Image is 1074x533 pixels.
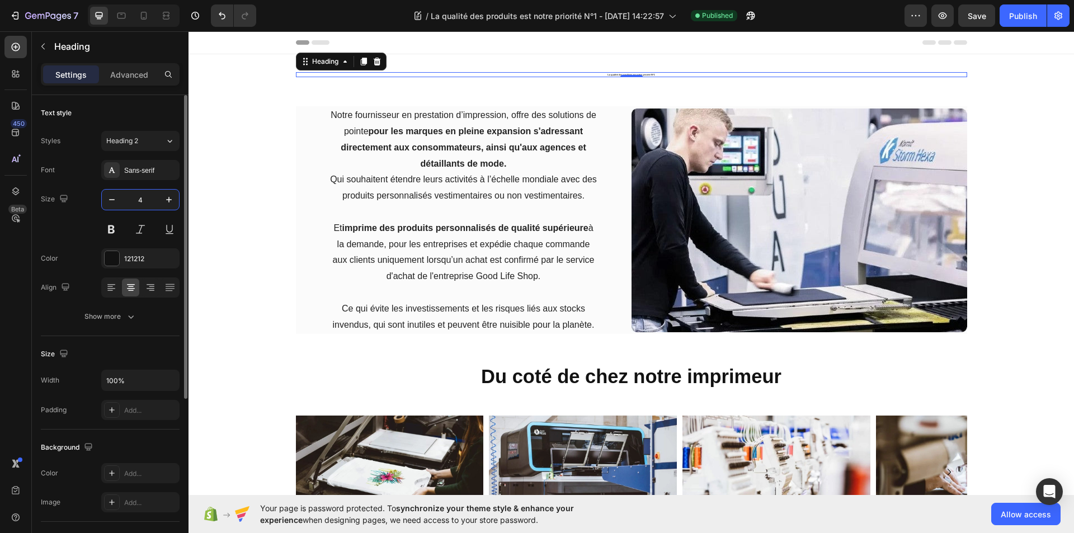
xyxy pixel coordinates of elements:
div: Font [41,165,55,175]
span: La qualité des produits est notre priorité N°1 - [DATE] 14:22:57 [431,10,664,22]
div: Color [41,253,58,263]
div: Add... [124,469,177,479]
div: Sans-serif [124,166,177,176]
span: / [426,10,428,22]
iframe: Design area [189,31,1074,495]
span: Your page is password protected. To when designing pages, we need access to your store password. [260,502,618,526]
div: Publish [1009,10,1037,22]
div: 450 [11,119,27,128]
div: 121212 [124,254,177,264]
span: Et à la demande, pour les entreprises et expédie chaque commande aux clients uniquement lorsqu’un... [144,192,406,249]
p: Advanced [110,69,148,81]
div: Color [41,468,58,478]
button: Show more [41,306,180,327]
div: Show more [84,311,136,322]
div: Add... [124,405,177,416]
span: Save [968,11,986,21]
div: Size [41,192,70,207]
span: Ce qui évite les investissements et les risques liés aux stocks invendus, qui sont inutiles et pe... [144,272,406,298]
div: Undo/Redo [211,4,256,27]
button: 7 [4,4,83,27]
div: Align [41,280,72,295]
sub: Du coté de chez notre imprimeur [293,334,593,356]
input: Auto [102,370,179,390]
button: Allow access [991,503,1061,525]
div: Background [41,440,95,455]
button: Publish [1000,4,1047,27]
div: Add... [124,498,177,508]
button: Carousel Next Arrow [752,432,770,450]
strong: imprime des produits personnalisés de qualité supérieure [154,192,400,201]
strong: La qualité des produits est notre priorité N°1 [419,42,467,45]
div: Width [41,375,59,385]
span: synchronize your theme style & enhance your experience [260,503,574,525]
img: Alt Image [443,77,779,301]
span: Qui souhaitent étendre leurs activités à l’échelle mondiale avec des produits personnalisés vesti... [142,143,408,169]
div: Text style [41,108,72,118]
p: Settings [55,69,87,81]
div: Heading [121,25,152,35]
img: gempages_524206669643645860-324e7196-aafd-4b20-86cd-0aace4b94300.jpg [300,384,488,497]
span: Allow access [1001,508,1051,520]
img: gempages_524206669643645860-b7b6872a-f2f9-41d5-a7cb-f7297eff12c5.jpg [494,384,682,497]
span: Published [702,11,733,21]
img: gempages_524206669643645860-d308b1c4-f9a3-4182-ab3d-9983088c8b11.jpg [107,384,295,497]
div: Beta [8,205,27,214]
div: Image [41,497,60,507]
strong: pour les marques en pleine expansion s'adressant directement aux consommateurs, ainsi qu'aux agen... [152,95,398,137]
span: Notre fournisseur en prestation d’impression, offre des solutions de pointe [142,79,408,136]
button: Heading 2 [101,131,180,151]
div: Size [41,347,70,362]
div: Open Intercom Messenger [1036,478,1063,505]
div: Styles [41,136,60,146]
p: 7 [73,9,78,22]
div: Padding [41,405,67,415]
p: Heading [54,40,175,53]
button: Save [958,4,995,27]
span: Heading 2 [106,136,138,146]
img: gempages_524206669643645860-0305843e-6442-4dc7-9d6e-896c95ed0d03.jpg [687,384,875,497]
